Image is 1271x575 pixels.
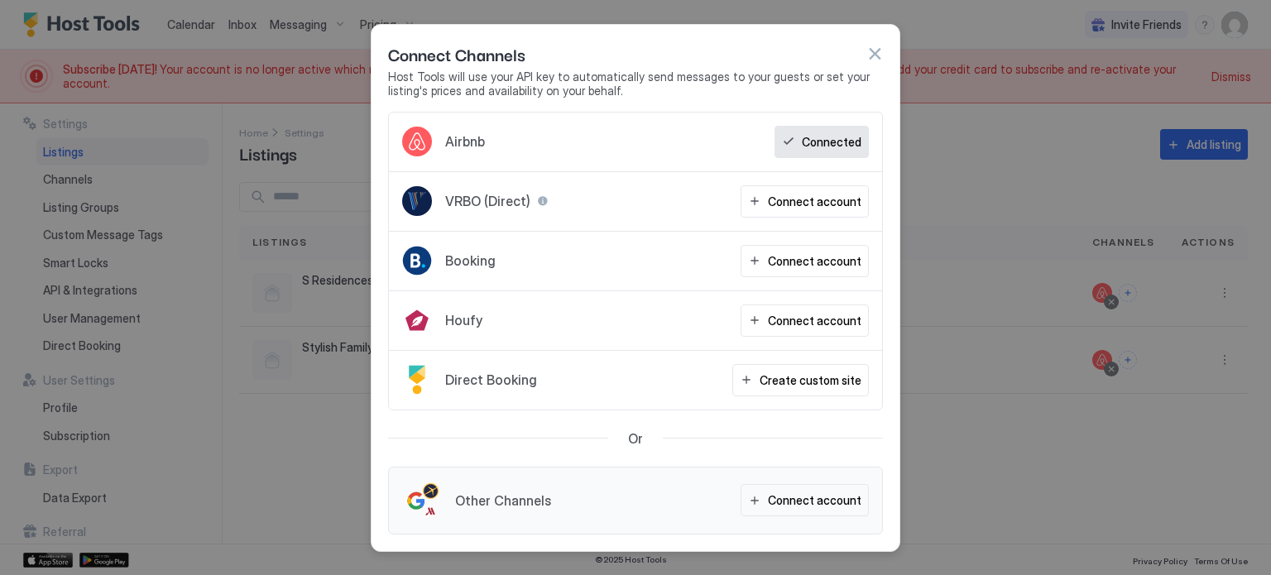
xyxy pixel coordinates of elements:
[768,193,861,210] div: Connect account
[768,252,861,270] div: Connect account
[732,364,869,396] button: Create custom site
[760,371,861,389] div: Create custom site
[741,245,869,277] button: Connect account
[17,519,56,558] iframe: Intercom live chat
[445,371,537,388] span: Direct Booking
[768,312,861,329] div: Connect account
[445,133,485,150] span: Airbnb
[388,69,883,98] span: Host Tools will use your API key to automatically send messages to your guests or set your listin...
[445,193,530,209] span: VRBO (Direct)
[388,41,525,66] span: Connect Channels
[741,185,869,218] button: Connect account
[775,126,869,158] button: Connected
[802,133,861,151] div: Connected
[445,312,482,328] span: Houfy
[455,492,551,509] span: Other Channels
[741,304,869,337] button: Connect account
[741,484,869,516] button: Connect account
[628,430,643,447] span: Or
[445,252,496,269] span: Booking
[768,491,861,509] div: Connect account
